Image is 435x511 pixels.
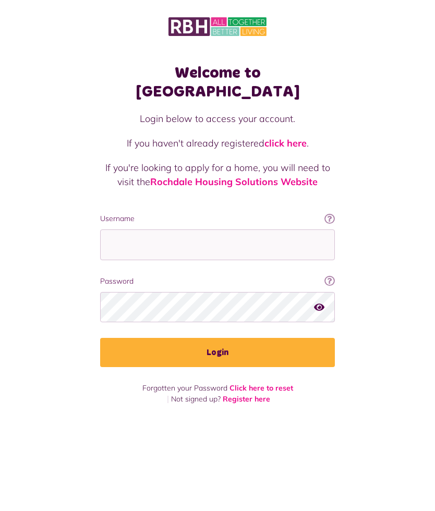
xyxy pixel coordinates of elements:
a: Rochdale Housing Solutions Website [150,176,318,188]
h1: Welcome to [GEOGRAPHIC_DATA] [100,64,335,101]
a: Click here to reset [229,383,293,393]
img: MyRBH [168,16,267,38]
span: Not signed up? [171,394,221,404]
p: Login below to access your account. [100,112,335,126]
p: If you haven't already registered . [100,136,335,150]
label: Username [100,213,335,224]
p: If you're looking to apply for a home, you will need to visit the [100,161,335,189]
label: Password [100,276,335,287]
button: Login [100,338,335,367]
a: click here [264,137,307,149]
span: Forgotten your Password [142,383,227,393]
a: Register here [223,394,270,404]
